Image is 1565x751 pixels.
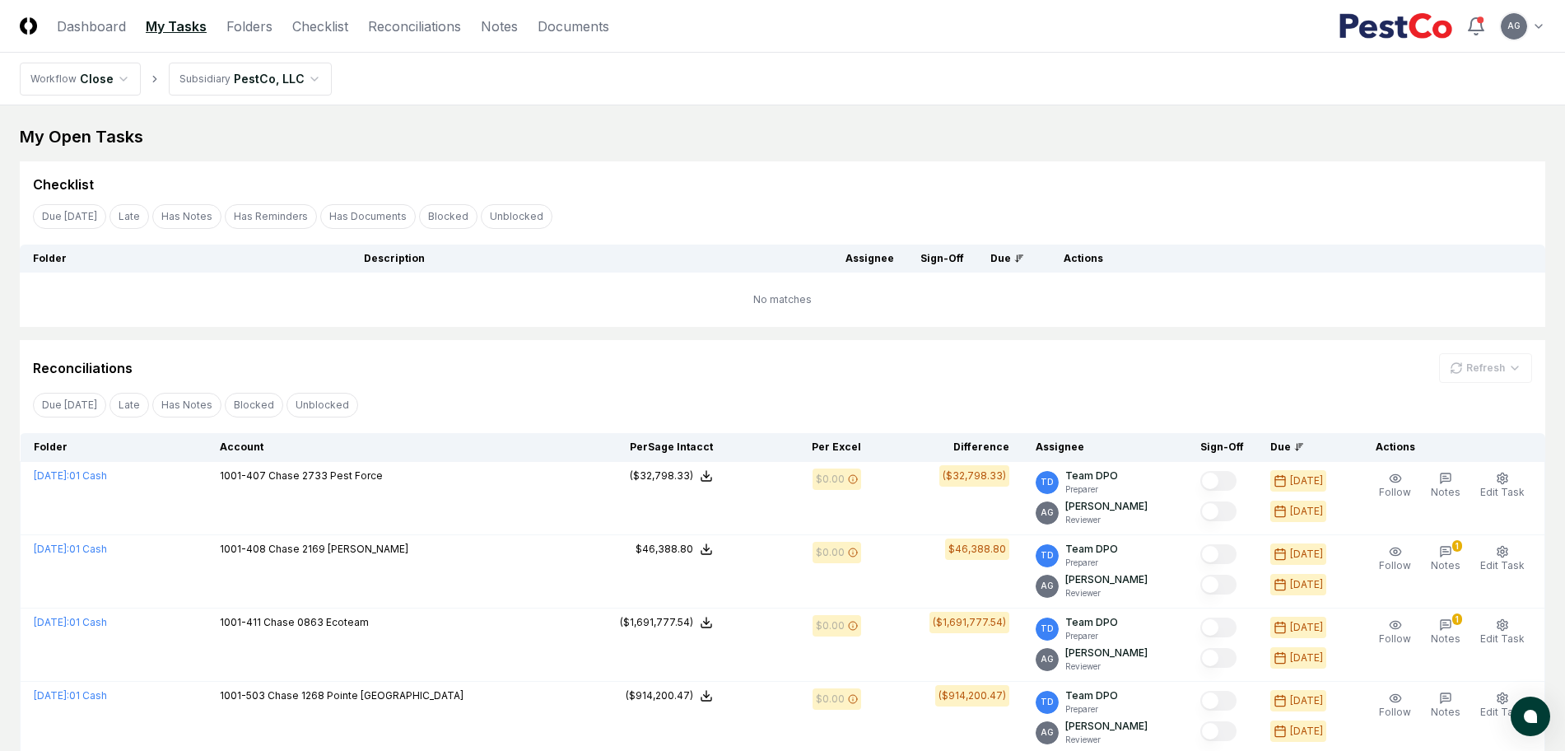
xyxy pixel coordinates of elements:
[220,689,265,702] span: 1001-503
[630,469,713,483] button: ($32,798.33)
[1452,540,1462,552] div: 1
[1431,486,1460,498] span: Notes
[152,204,221,229] button: Has Notes
[1452,613,1462,625] div: 1
[21,433,207,462] th: Folder
[20,17,37,35] img: Logo
[292,16,348,36] a: Checklist
[1376,615,1414,650] button: Follow
[626,688,713,703] button: ($914,200.47)
[939,688,1006,703] div: ($914,200.47)
[1290,651,1323,665] div: [DATE]
[34,469,107,482] a: [DATE]:01 Cash
[933,615,1006,630] div: ($1,691,777.54)
[538,16,609,36] a: Documents
[1041,653,1054,665] span: AG
[20,63,332,96] nav: breadcrumb
[225,204,317,229] button: Has Reminders
[1065,542,1118,557] p: Team DPO
[1431,706,1460,718] span: Notes
[1339,13,1453,40] img: PestCo logo
[948,542,1006,557] div: $46,388.80
[874,433,1022,462] th: Difference
[1065,483,1118,496] p: Preparer
[1480,632,1525,645] span: Edit Task
[990,251,1024,266] div: Due
[34,469,69,482] span: [DATE] :
[1065,646,1148,660] p: [PERSON_NAME]
[1041,580,1054,592] span: AG
[481,16,518,36] a: Notes
[1041,506,1054,519] span: AG
[1065,572,1148,587] p: [PERSON_NAME]
[351,245,831,273] th: Description
[1200,501,1237,521] button: Mark complete
[1507,20,1521,32] span: AG
[1065,703,1118,716] p: Preparer
[1041,476,1054,488] span: TD
[620,615,713,630] button: ($1,691,777.54)
[225,393,283,417] button: Blocked
[57,16,126,36] a: Dashboard
[1041,726,1054,739] span: AG
[626,688,693,703] div: ($914,200.47)
[368,16,461,36] a: Reconciliations
[1270,440,1336,455] div: Due
[1041,696,1054,708] span: TD
[1065,734,1148,746] p: Reviewer
[1065,587,1148,599] p: Reviewer
[907,245,977,273] th: Sign-Off
[1480,559,1525,571] span: Edit Task
[1200,648,1237,668] button: Mark complete
[1379,486,1411,498] span: Follow
[1290,577,1323,592] div: [DATE]
[220,440,565,455] div: Account
[1290,620,1323,635] div: [DATE]
[1200,721,1237,741] button: Mark complete
[1200,691,1237,711] button: Mark complete
[1499,12,1529,41] button: AG
[1065,630,1118,642] p: Preparer
[1200,471,1237,491] button: Mark complete
[481,204,552,229] button: Unblocked
[578,433,726,462] th: Per Sage Intacct
[816,692,845,707] div: $0.00
[179,72,231,86] div: Subsidiary
[1477,542,1528,576] button: Edit Task
[1041,623,1054,635] span: TD
[34,616,69,628] span: [DATE] :
[1376,688,1414,723] button: Follow
[286,393,358,417] button: Unblocked
[34,689,69,702] span: [DATE] :
[1511,697,1550,736] button: atlas-launcher
[109,204,149,229] button: Late
[1428,469,1464,503] button: Notes
[943,469,1006,483] div: ($32,798.33)
[620,615,693,630] div: ($1,691,777.54)
[1379,632,1411,645] span: Follow
[1376,542,1414,576] button: Follow
[1065,469,1118,483] p: Team DPO
[1290,547,1323,562] div: [DATE]
[33,175,94,194] div: Checklist
[1477,469,1528,503] button: Edit Task
[320,204,416,229] button: Has Documents
[268,543,408,555] span: Chase 2169 [PERSON_NAME]
[816,472,845,487] div: $0.00
[220,469,266,482] span: 1001-407
[1200,544,1237,564] button: Mark complete
[1428,542,1464,576] button: 1Notes
[263,616,369,628] span: Chase 0863 Ecoteam
[33,393,106,417] button: Due Today
[1379,706,1411,718] span: Follow
[1200,618,1237,637] button: Mark complete
[1428,688,1464,723] button: Notes
[816,545,845,560] div: $0.00
[636,542,693,557] div: $46,388.80
[1290,504,1323,519] div: [DATE]
[33,358,133,378] div: Reconciliations
[220,543,266,555] span: 1001-408
[1022,433,1187,462] th: Assignee
[1065,499,1148,514] p: [PERSON_NAME]
[1290,693,1323,708] div: [DATE]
